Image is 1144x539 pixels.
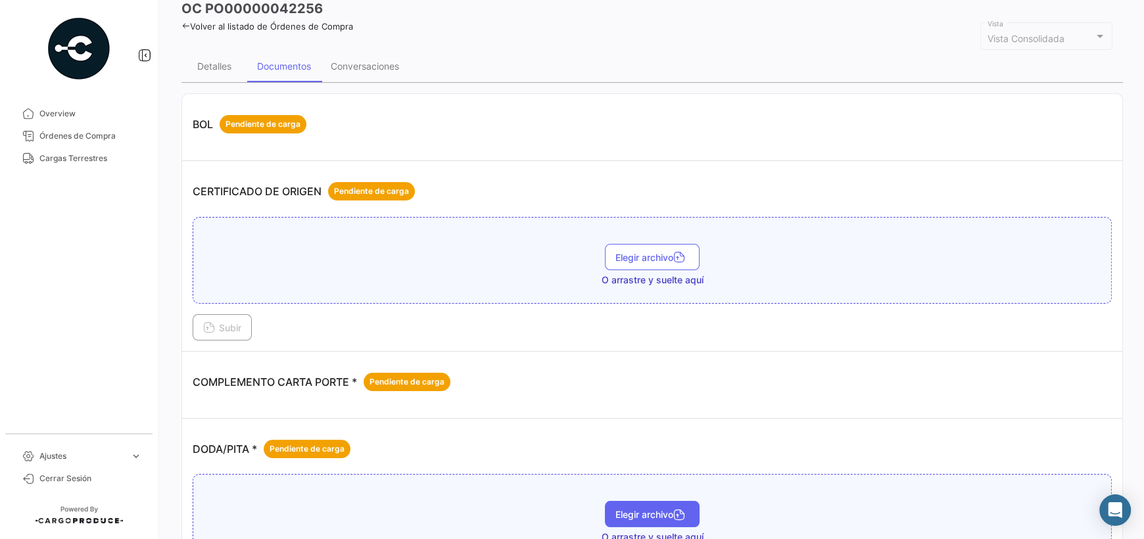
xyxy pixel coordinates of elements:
[615,252,689,263] span: Elegir archivo
[203,322,241,333] span: Subir
[193,373,450,391] p: COMPLEMENTO CARTA PORTE *
[226,118,300,130] span: Pendiente de carga
[270,443,345,455] span: Pendiente de carga
[605,244,700,270] button: Elegir archivo
[46,16,112,82] img: powered-by.png
[615,509,689,520] span: Elegir archivo
[11,147,147,170] a: Cargas Terrestres
[602,273,703,287] span: O arrastre y suelte aquí
[193,182,415,200] p: CERTIFICADO DE ORIGEN
[334,185,409,197] span: Pendiente de carga
[1099,494,1131,526] div: Abrir Intercom Messenger
[39,450,125,462] span: Ajustes
[11,103,147,125] a: Overview
[369,376,444,388] span: Pendiente de carga
[605,501,700,527] button: Elegir archivo
[193,115,306,133] p: BOL
[193,314,252,340] button: Subir
[331,60,399,72] div: Conversaciones
[197,60,231,72] div: Detalles
[193,440,350,458] p: DODA/PITA *
[39,473,142,484] span: Cerrar Sesión
[181,21,353,32] a: Volver al listado de Órdenes de Compra
[39,152,142,164] span: Cargas Terrestres
[39,108,142,120] span: Overview
[39,130,142,142] span: Órdenes de Compra
[257,60,311,72] div: Documentos
[11,125,147,147] a: Órdenes de Compra
[988,33,1064,44] mat-select-trigger: Vista Consolidada
[130,450,142,462] span: expand_more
